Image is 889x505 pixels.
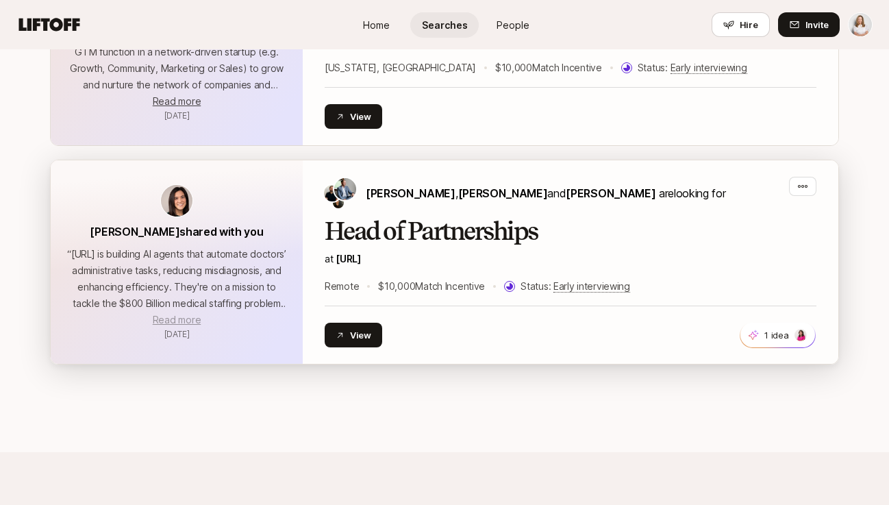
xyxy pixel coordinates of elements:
button: Invite [778,12,840,37]
a: [URL] [336,253,361,264]
p: Status: [638,60,747,76]
img: 9e09e871_5697_442b_ae6e_b16e3f6458f8.jpg [794,329,807,341]
span: , [455,186,548,200]
span: [PERSON_NAME] shared with you [90,225,263,238]
a: People [479,12,547,38]
button: View [325,104,382,129]
a: Home [342,12,410,38]
span: Hire [740,18,758,32]
span: Read more [153,95,201,107]
span: July 29, 2025 4:39pm [164,110,190,121]
span: [PERSON_NAME] [366,186,455,200]
button: Read more [153,312,201,328]
a: Searches [410,12,479,38]
img: Taylor Berghane [334,178,356,200]
p: are looking for [366,184,725,202]
p: Remote [325,278,359,295]
img: Mary Beech [849,13,872,36]
p: “ We're seeking a startup leader who has led a GTM function in a network-driven startup (e.g. Gro... [67,27,286,93]
span: Invite [805,18,829,32]
p: Status: [521,278,630,295]
h2: Head of Partnerships [325,218,816,245]
img: Michael Tannenbaum [324,185,340,201]
span: [PERSON_NAME] [458,186,548,200]
span: July 29, 2025 4:39pm [164,329,190,339]
span: [PERSON_NAME] [566,186,655,200]
button: Read more [153,93,201,110]
span: and [547,186,655,200]
p: “ [URL] is building AI agents that automate doctors’ administrative tasks, reducing misdiagnosis,... [67,246,286,312]
p: [US_STATE], [GEOGRAPHIC_DATA] [325,60,476,76]
img: avatar-url [161,185,192,217]
p: $10,000 Match Incentive [495,60,602,76]
button: Hire [712,12,770,37]
span: Early interviewing [553,280,630,293]
p: at [325,251,816,267]
p: $10,000 Match Incentive [378,278,485,295]
p: 1 idea [764,328,788,342]
span: Home [363,18,390,32]
span: Searches [422,18,468,32]
button: 1 idea [740,322,816,348]
span: Read more [153,314,201,325]
span: Early interviewing [671,62,747,74]
img: Myles Elliott [333,197,344,208]
button: Mary Beech [848,12,873,37]
button: View [325,323,382,347]
span: People [497,18,529,32]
